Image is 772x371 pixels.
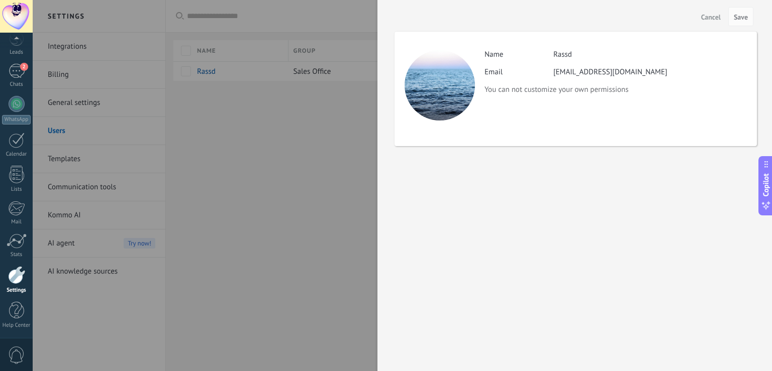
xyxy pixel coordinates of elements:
[2,81,31,88] div: Chats
[485,67,553,77] label: Email
[728,7,753,26] button: Save
[2,186,31,193] div: Lists
[20,63,28,71] span: 2
[553,50,572,59] div: Rassd
[2,252,31,258] div: Stats
[2,219,31,225] div: Mail
[553,67,667,77] div: [EMAIL_ADDRESS][DOMAIN_NAME]
[485,85,746,94] p: You can not customize your own permissions
[2,115,31,125] div: WhatsApp
[734,14,748,21] span: Save
[485,50,553,59] label: Name
[2,287,31,294] div: Settings
[2,151,31,158] div: Calendar
[697,9,725,25] button: Cancel
[761,173,771,196] span: Copilot
[2,49,31,56] div: Leads
[701,14,721,21] span: Cancel
[2,322,31,329] div: Help Center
